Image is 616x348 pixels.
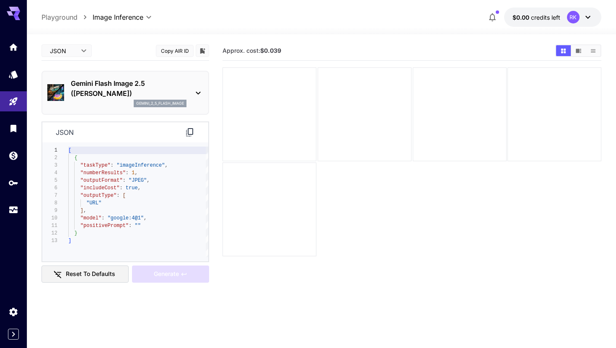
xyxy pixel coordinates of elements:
span: Approx. cost: [223,47,281,54]
span: , [147,178,150,183]
nav: breadcrumb [41,12,93,22]
span: "model" [80,215,101,221]
span: ] [80,208,83,214]
button: Expand sidebar [8,329,19,340]
div: 6 [42,184,57,192]
div: $0.00 [512,13,560,22]
span: "google:4@1" [108,215,144,221]
span: "outputFormat" [80,178,123,183]
span: "outputType" [80,193,116,198]
div: 11 [42,222,57,229]
span: , [138,185,141,191]
button: Add to library [199,46,206,56]
span: , [135,170,138,176]
span: credits left [531,14,560,21]
span: "numberResults" [80,170,126,176]
div: 3 [42,162,57,169]
span: [ [68,147,71,153]
div: 10 [42,214,57,222]
div: Usage [8,205,18,215]
div: 2 [42,154,57,162]
div: Gemini Flash Image 2.5 ([PERSON_NAME])gemini_2_5_flash_image [47,75,203,111]
div: Library [8,123,18,134]
p: Gemini Flash Image 2.5 ([PERSON_NAME]) [71,78,186,98]
div: Models [8,69,18,80]
span: : [111,162,114,168]
div: Settings [8,307,18,317]
span: : [116,193,119,198]
button: Copy AIR ID [156,45,194,57]
span: : [101,215,104,221]
div: 13 [42,237,57,245]
div: Playground [8,96,18,107]
div: 5 [42,177,57,184]
div: 12 [42,229,57,237]
button: Show media in grid view [556,45,571,56]
span: JSON [50,46,76,55]
span: "taskType" [80,162,111,168]
span: "URL" [86,200,101,206]
p: gemini_2_5_flash_image [136,101,184,106]
iframe: Chat Widget [574,308,616,348]
button: Show media in list view [586,45,600,56]
span: "" [135,223,141,229]
span: $0.00 [512,14,531,21]
span: [ [123,193,126,198]
div: 1 [42,147,57,154]
p: json [56,127,74,137]
span: : [123,178,126,183]
div: 8 [42,199,57,207]
a: Playground [41,12,78,22]
span: : [129,223,132,229]
span: 1 [132,170,135,176]
div: 9 [42,207,57,214]
span: Image Inference [93,12,143,22]
div: RK [567,11,580,23]
span: : [120,185,123,191]
span: "imageInference" [116,162,165,168]
span: "positivePrompt" [80,223,129,229]
div: 7 [42,192,57,199]
span: "JPEG" [129,178,147,183]
div: 4 [42,169,57,177]
span: ] [68,238,71,244]
div: API Keys [8,178,18,188]
span: true [126,185,138,191]
span: , [83,208,86,214]
b: $0.039 [260,47,281,54]
button: $0.00RK [504,8,601,27]
span: } [75,230,78,236]
button: Reset to defaults [41,266,129,283]
span: , [144,215,147,221]
span: : [126,170,129,176]
div: Show media in grid viewShow media in video viewShow media in list view [555,44,601,57]
span: "includeCost" [80,185,120,191]
span: { [75,155,78,161]
div: Wallet [8,150,18,161]
button: Show media in video view [571,45,586,56]
div: Home [8,42,18,52]
span: , [165,162,168,168]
